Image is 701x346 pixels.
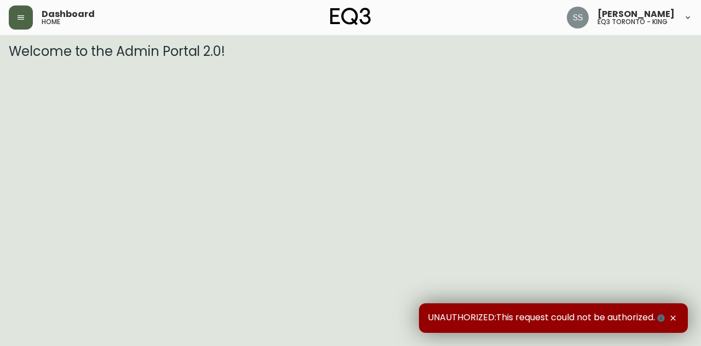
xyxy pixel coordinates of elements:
img: logo [330,8,371,25]
span: Dashboard [42,10,95,19]
span: [PERSON_NAME] [597,10,675,19]
h5: home [42,19,60,25]
img: f1b6f2cda6f3b51f95337c5892ce6799 [567,7,589,28]
span: UNAUTHORIZED:This request could not be authorized. [428,312,667,324]
h5: eq3 toronto - king [597,19,668,25]
h3: Welcome to the Admin Portal 2.0! [9,44,692,59]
